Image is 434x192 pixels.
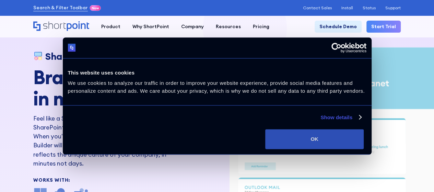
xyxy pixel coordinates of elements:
div: Company [181,23,204,30]
a: Product [95,21,126,33]
h1: SharePoint Theme Builder [45,51,163,62]
a: Pricing [247,21,275,33]
a: Company [175,21,210,33]
a: Status [363,5,376,10]
div: Why ShortPoint [132,23,169,30]
a: Why ShortPoint [126,21,175,33]
img: logo [68,44,76,52]
div: Pricing [253,23,269,30]
a: Show details [320,113,361,122]
div: This website uses cookies [68,69,366,77]
iframe: Chat Widget [400,159,434,192]
a: Schedule Demo [315,21,362,33]
a: Contact Sales [303,5,332,10]
div: Product [101,23,120,30]
p: When you're designing in SharePoint, our Theme Builder will help you create an intranet theme tha... [33,132,182,168]
div: Resources [216,23,241,30]
a: Resources [210,21,247,33]
a: Usercentrics Cookiebot - opens in a new window [306,43,366,53]
a: Install [341,5,353,10]
button: OK [265,129,364,149]
div: Works With: [33,178,213,182]
a: Start Trial [366,21,401,33]
a: Support [385,5,401,10]
a: Home [33,21,89,32]
h2: Feel like a SharePoint theme designer by customizing SharePoint themes in minutes! [33,114,182,132]
a: Search & Filter Toolbar [33,4,88,11]
span: We use cookies to analyze our traffic in order to improve your website experience, provide social... [68,80,365,94]
strong: Brand your Intranet in minutes [33,65,204,111]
